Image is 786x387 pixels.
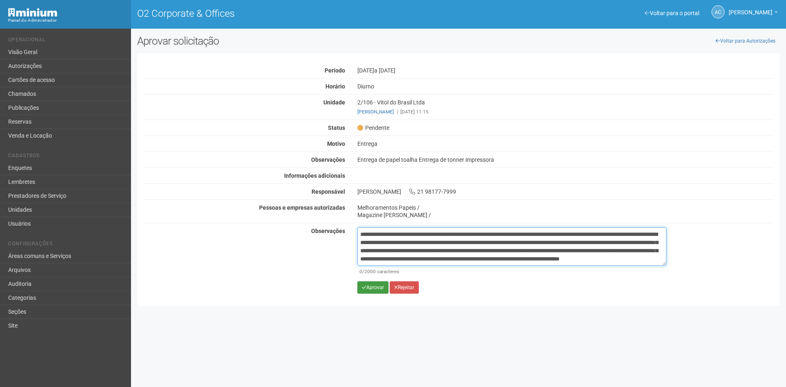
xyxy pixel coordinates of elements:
[711,35,780,47] a: Voltar para Autorizações
[359,269,362,274] span: 0
[323,99,345,106] strong: Unidade
[390,281,419,294] button: Rejeitar
[357,211,774,219] div: Magazine [PERSON_NAME] /
[311,228,345,234] strong: Observações
[374,67,395,74] span: a [DATE]
[711,5,725,18] a: AC
[357,204,774,211] div: Melhoramentos Papeis /
[351,156,780,163] div: Entrega de papel toalha Entrega de tonner impressora
[729,10,778,17] a: [PERSON_NAME]
[8,241,125,249] li: Configurações
[311,156,345,163] strong: Observações
[259,204,345,211] strong: Pessoas e empresas autorizadas
[8,37,125,45] li: Operacional
[351,140,780,147] div: Entrega
[351,99,780,115] div: 2/106 - Vitol do Brasil Ltda
[351,83,780,90] div: Diurno
[359,268,664,275] div: /2000 caracteres
[137,35,452,47] h2: Aprovar solicitação
[137,8,452,19] h1: O2 Corporate & Offices
[351,188,780,195] div: [PERSON_NAME] 21 98177-7999
[397,109,398,115] span: |
[729,1,772,16] span: Ana Carla de Carvalho Silva
[8,153,125,161] li: Cadastros
[8,17,125,24] div: Painel do Administrador
[284,172,345,179] strong: Informações adicionais
[325,83,345,90] strong: Horário
[357,109,394,115] a: [PERSON_NAME]
[357,281,388,294] button: Aprovar
[357,124,389,131] span: Pendente
[357,108,774,115] div: [DATE] 11:15
[351,67,780,74] div: [DATE]
[312,188,345,195] strong: Responsável
[327,140,345,147] strong: Motivo
[328,124,345,131] strong: Status
[645,10,699,16] a: Voltar para o portal
[325,67,345,74] strong: Período
[8,8,57,17] img: Minium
